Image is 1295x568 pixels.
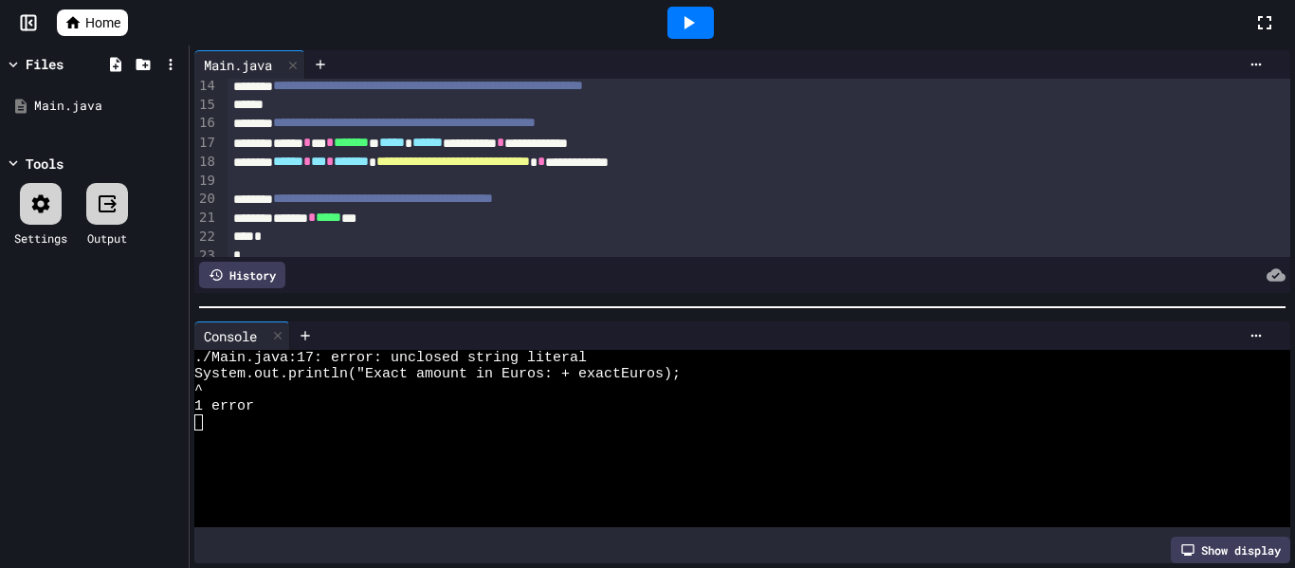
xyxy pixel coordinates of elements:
[194,50,305,79] div: Main.java
[194,96,218,115] div: 15
[194,247,218,266] div: 23
[194,228,218,247] div: 22
[194,114,218,133] div: 16
[199,262,285,288] div: History
[194,321,290,350] div: Console
[194,209,218,228] div: 21
[194,134,218,153] div: 17
[194,366,681,382] span: System.out.println("Exact amount in Euros: + exactEuros);
[194,55,282,75] div: Main.java
[194,172,218,191] div: 19
[26,54,64,74] div: Files
[194,190,218,209] div: 20
[34,97,182,116] div: Main.java
[85,13,120,32] span: Home
[1171,537,1290,563] div: Show display
[26,154,64,174] div: Tools
[194,153,218,172] div: 18
[87,229,127,247] div: Output
[194,398,254,414] span: 1 error
[194,77,218,96] div: 14
[57,9,128,36] a: Home
[194,350,587,366] span: ./Main.java:17: error: unclosed string literal
[194,326,266,346] div: Console
[14,229,67,247] div: Settings
[194,382,203,398] span: ^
